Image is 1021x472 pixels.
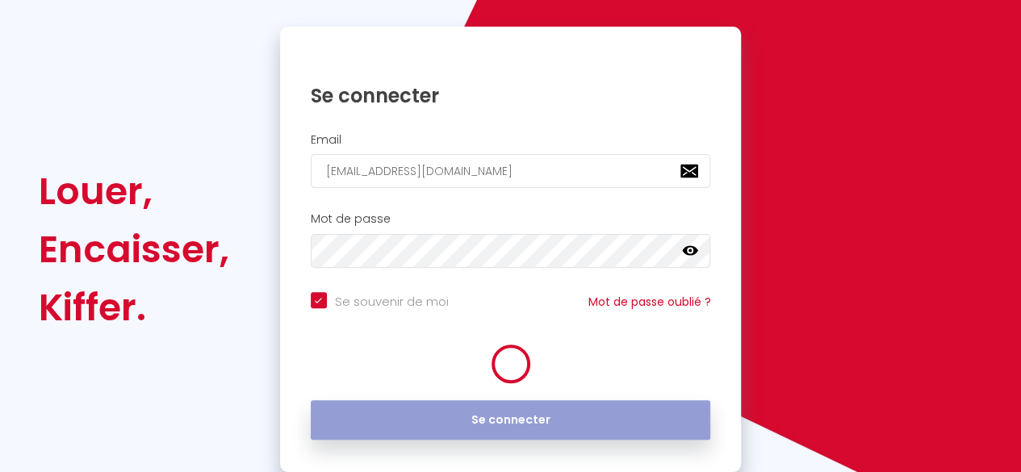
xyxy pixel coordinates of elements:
button: Ouvrir le widget de chat LiveChat [13,6,61,55]
div: Encaisser, [39,220,229,278]
button: Se connecter [311,400,711,441]
h1: Se connecter [311,83,711,108]
input: Ton Email [311,154,711,188]
h2: Mot de passe [311,212,711,226]
div: Kiffer. [39,278,229,336]
div: Louer, [39,162,229,220]
h2: Email [311,133,711,147]
a: Mot de passe oublié ? [588,294,710,310]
